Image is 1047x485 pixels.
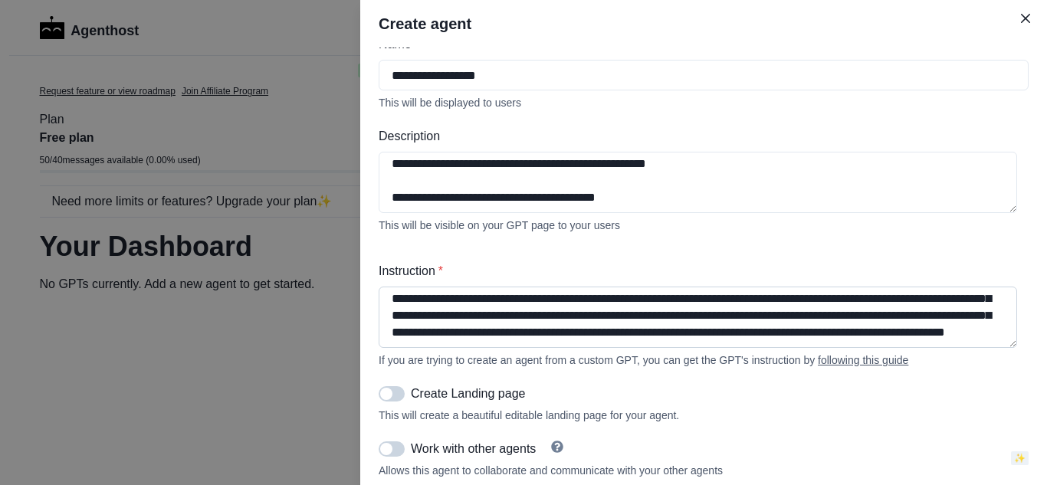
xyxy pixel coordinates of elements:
span: ✨ [1011,451,1029,465]
div: This will be displayed to users [379,97,1029,109]
button: Help [542,441,573,453]
div: This will be visible on your GPT page to your users [379,219,1029,231]
a: Help [542,440,573,458]
button: Close [1013,6,1038,31]
p: Create Landing page [411,385,525,403]
div: This will create a beautiful editable landing page for your agent. [379,409,1029,421]
div: Allows this agent to collaborate and communicate with your other agents [379,464,1005,477]
a: following this guide [818,354,908,366]
p: Work with other agents [411,440,536,458]
div: If you are trying to create an agent from a custom GPT, you can get the GPT's instruction by [379,354,1029,366]
label: Description [379,127,1019,146]
label: Instruction [379,262,1019,280]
